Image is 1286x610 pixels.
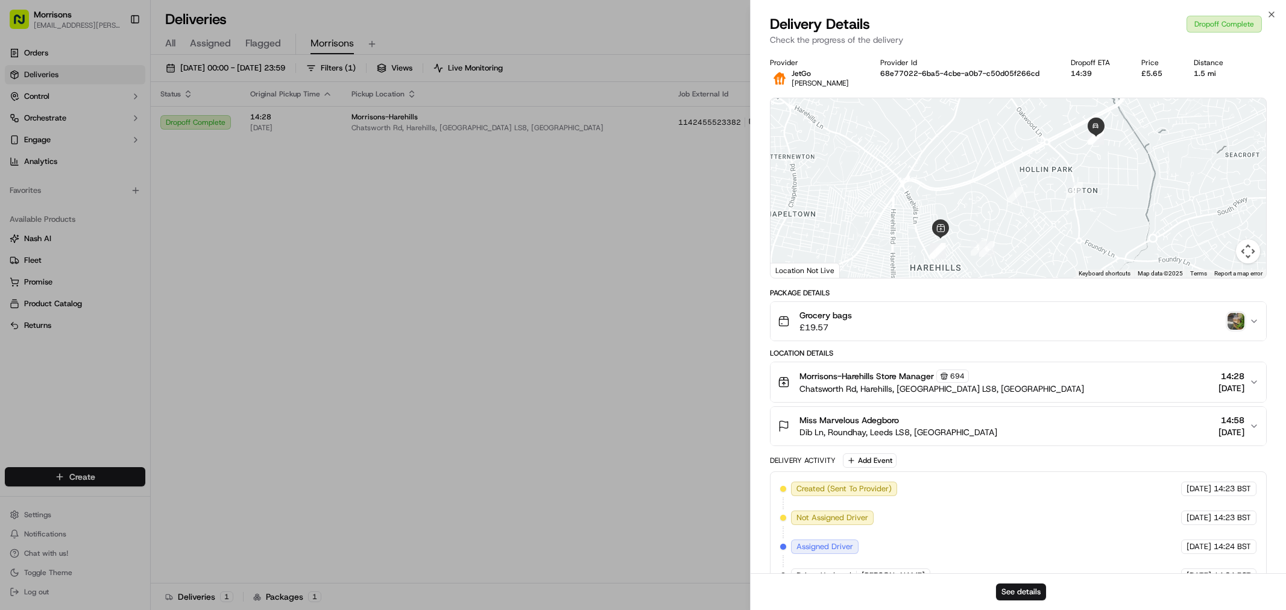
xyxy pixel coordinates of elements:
[770,69,789,88] img: justeat_logo.png
[1141,58,1174,68] div: Price
[1218,426,1244,438] span: [DATE]
[880,69,1039,78] button: 68e77022-6ba5-4cbe-a0b7-c50d05f266cd
[770,14,870,34] span: Delivery Details
[1194,69,1235,78] div: 1.5 mi
[771,302,1266,341] button: Grocery bags£19.57photo_proof_of_delivery image
[770,288,1267,298] div: Package Details
[1187,483,1211,494] span: [DATE]
[770,58,861,68] div: Provider
[1187,541,1211,552] span: [DATE]
[792,69,849,78] p: JetGo
[950,371,965,381] span: 694
[1079,269,1130,278] button: Keyboard shortcuts
[796,483,892,494] span: Created (Sent To Provider)
[1214,483,1251,494] span: 14:23 BST
[1141,69,1174,78] div: £5.65
[1194,58,1235,68] div: Distance
[1187,570,1211,581] span: [DATE]
[799,414,899,426] span: Miss Marvelous Adegboro
[1218,414,1244,426] span: 14:58
[971,240,986,256] div: 2
[1007,187,1023,203] div: 1
[799,309,852,321] span: Grocery bags
[843,453,897,468] button: Add Event
[1190,270,1207,277] a: Terms (opens in new tab)
[1214,541,1251,552] span: 14:24 BST
[799,426,997,438] span: Dib Ln, Roundhay, Leeds LS8, [GEOGRAPHIC_DATA]
[774,262,813,278] a: Open this area in Google Maps (opens a new window)
[1071,69,1122,78] div: 14:39
[930,243,945,259] div: 4
[1218,382,1244,394] span: [DATE]
[770,348,1267,358] div: Location Details
[1067,182,1083,198] div: 7
[1214,270,1262,277] a: Report a map error
[799,383,1084,395] span: Chatsworth Rd, Harehills, [GEOGRAPHIC_DATA] LS8, [GEOGRAPHIC_DATA]
[1214,512,1251,523] span: 14:23 BST
[796,512,868,523] span: Not Assigned Driver
[770,456,836,465] div: Delivery Activity
[1236,239,1260,263] button: Map camera controls
[796,570,851,581] span: Driver Updated
[1218,370,1244,382] span: 14:28
[792,78,849,88] span: [PERSON_NAME]
[862,570,925,581] span: [PERSON_NAME]
[1138,270,1183,277] span: Map data ©2025
[996,583,1046,600] button: See details
[880,58,1051,68] div: Provider Id
[799,370,934,382] span: Morrisons-Harehills Store Manager
[979,241,995,257] div: 6
[1214,570,1251,581] span: 14:24 BST
[770,34,1267,46] p: Check the progress of the delivery
[799,321,852,333] span: £19.57
[1228,313,1244,330] img: photo_proof_of_delivery image
[771,263,840,278] div: Location Not Live
[796,541,853,552] span: Assigned Driver
[1088,129,1103,145] div: 18
[771,362,1266,402] button: Morrisons-Harehills Store Manager694Chatsworth Rd, Harehills, [GEOGRAPHIC_DATA] LS8, [GEOGRAPHIC_...
[1187,512,1211,523] span: [DATE]
[771,407,1266,445] button: Miss Marvelous AdegboroDib Ln, Roundhay, Leeds LS8, [GEOGRAPHIC_DATA]14:58[DATE]
[774,262,813,278] img: Google
[930,244,945,259] div: 5
[1071,58,1122,68] div: Dropoff ETA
